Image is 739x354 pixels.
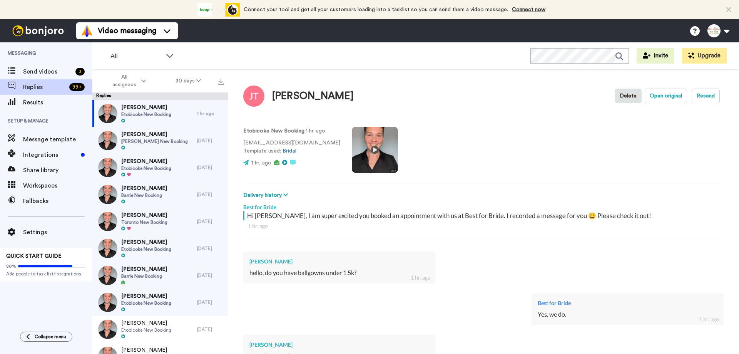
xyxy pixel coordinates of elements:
strong: Etobicoke New Booking [243,128,304,134]
div: [DATE] [197,164,224,171]
span: [PERSON_NAME] [121,211,167,219]
div: 1 hr. ago [197,111,224,117]
p: : 1 hr. ago [243,127,340,135]
img: 0d322bcd-e2d2-4612-b70c-9646658d9d9a-thumb.jpg [98,266,117,285]
div: [DATE] [197,326,224,332]
img: b16b2559-be6a-4022-b263-6e3e39f3438e-thumb.jpg [98,104,117,123]
span: Etobicoke New Booking [121,327,171,333]
div: [DATE] [197,272,224,279]
img: 3a8b897e-b291-4b11-8b74-09940450cbe0-thumb.jpg [98,158,117,177]
img: e9b3ce96-1693-496e-828f-109a94c20d5c-thumb.jpg [98,185,117,204]
div: Best for Bride [243,200,724,211]
div: Best for Bride [538,299,717,307]
div: 1 hr. ago [248,222,719,230]
span: Etobicoke New Booking [121,111,171,117]
a: [PERSON_NAME][PERSON_NAME] New Booking[DATE] [92,127,228,154]
span: [PERSON_NAME] [121,131,188,138]
button: Delivery history [243,191,290,200]
span: [PERSON_NAME] [121,238,171,246]
a: [PERSON_NAME]Etobicoke New Booking[DATE] [92,289,228,316]
img: 8a1051ef-e1f3-473a-a784-a8a198b0a1cd-thumb.jpg [98,293,117,312]
span: QUICK START GUIDE [6,253,62,259]
div: [DATE] [197,218,224,225]
a: Connect now [512,7,545,12]
div: [PERSON_NAME] [249,258,429,265]
div: [DATE] [197,191,224,198]
span: Add people to task list/Integrations [6,271,86,277]
span: Message template [23,135,92,144]
img: 9a7865db-0038-47f0-a783-8f8a193ffddc-thumb.jpg [98,239,117,258]
span: [PERSON_NAME] [121,158,171,165]
span: Integrations [23,150,78,159]
button: Delete [615,89,642,103]
button: 30 days [161,74,216,88]
img: vm-color.svg [81,25,93,37]
a: Bridal [283,148,296,154]
div: [DATE] [197,138,224,144]
div: 3 [75,68,85,75]
span: 1 hr. ago [251,160,271,166]
span: Share library [23,166,92,175]
span: Connect your tool and get all your customers loading into a tasklist so you can send them a video... [244,7,508,12]
span: [PERSON_NAME] [121,265,167,273]
span: Collapse menu [35,334,66,340]
button: Export all results that match these filters now. [216,75,226,87]
button: Open original [645,89,687,103]
img: f4e70438-8d6e-4a84-b211-887d6acfb843-thumb.jpg [98,212,117,231]
a: [PERSON_NAME]Etobicoke New Booking1 hr. ago [92,100,228,127]
button: Upgrade [682,48,727,64]
img: 79e81abd-d6cd-47dd-97d1-b0eff9858f25-thumb.jpg [98,320,117,339]
span: [PERSON_NAME] New Booking [121,138,188,144]
span: All assignees [109,73,140,89]
span: [PERSON_NAME] [121,185,167,192]
a: [PERSON_NAME]Barrie New Booking[DATE] [92,181,228,208]
span: Barrie New Booking [121,273,167,279]
img: Image of Jenna Thorpe [243,86,264,107]
div: animation [197,3,240,17]
a: [PERSON_NAME]Toronto New Booking[DATE] [92,208,228,235]
div: Yes, we do. [538,310,717,319]
span: Settings [23,228,92,237]
div: Hi [PERSON_NAME], I am super excited you booked an appointment with us at Best for Bride. I recor... [247,211,722,220]
button: All assignees [94,70,161,92]
div: [PERSON_NAME] [272,91,354,102]
img: 7e62bfcd-fc44-4e71-bb7a-81b1f8c116d2-thumb.jpg [98,131,117,150]
button: Collapse menu [20,332,72,342]
a: [PERSON_NAME]Etobicoke New Booking[DATE] [92,154,228,181]
span: Barrie New Booking [121,192,167,198]
span: [PERSON_NAME] [121,292,171,300]
span: All [110,52,162,61]
div: [PERSON_NAME] [249,341,429,349]
img: bj-logo-header-white.svg [9,25,67,36]
a: [PERSON_NAME]Etobicoke New Booking[DATE] [92,235,228,262]
span: Toronto New Booking [121,219,167,225]
span: Workspaces [23,181,92,190]
div: 1 hr. ago [699,315,719,323]
span: Results [23,98,92,107]
p: [EMAIL_ADDRESS][DOMAIN_NAME] Template used: [243,139,340,155]
span: Send videos [23,67,72,76]
div: [DATE] [197,245,224,252]
span: Etobicoke New Booking [121,246,171,252]
span: Replies [23,82,66,92]
span: 80% [6,263,16,269]
div: 99 + [69,83,85,91]
span: [PERSON_NAME] [121,346,171,354]
div: hello, do you have ballgowns under 1.5k? [249,268,429,277]
span: Etobicoke New Booking [121,300,171,306]
div: 1 hr. ago [411,274,431,282]
div: Replies [92,92,228,100]
button: Invite [637,48,674,64]
span: [PERSON_NAME] [121,319,171,327]
span: Video messaging [98,25,156,36]
a: [PERSON_NAME]Etobicoke New Booking[DATE] [92,316,228,343]
img: export.svg [218,79,224,85]
button: Resend [692,89,720,103]
span: Fallbacks [23,196,92,206]
span: Etobicoke New Booking [121,165,171,171]
div: [DATE] [197,299,224,305]
a: [PERSON_NAME]Barrie New Booking[DATE] [92,262,228,289]
span: [PERSON_NAME] [121,104,171,111]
